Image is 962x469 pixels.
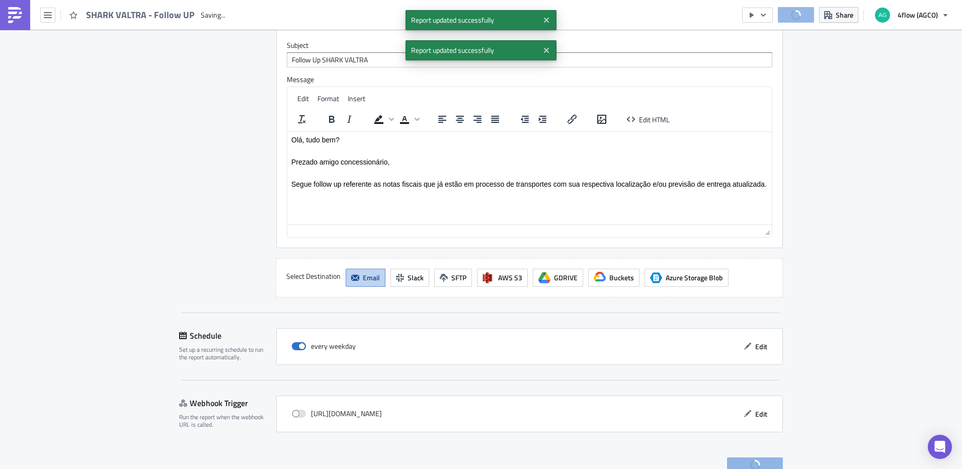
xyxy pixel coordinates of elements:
button: AWS S3 [477,269,528,287]
button: Decrease indent [516,112,533,126]
span: 4flow (AGCO) [898,10,938,20]
button: Slack [390,269,429,287]
button: GDRIVE [533,269,583,287]
span: Slack [408,272,424,283]
label: Subject [287,41,772,50]
div: Background color [370,112,395,126]
div: Run the report when the webhook URL is called. [179,413,270,429]
div: Resize [761,225,772,237]
img: PushMetrics [7,7,23,23]
button: Justify [487,112,504,126]
div: Text color [396,112,421,126]
span: Report updated successfully [406,10,539,30]
span: Azure Storage Blob [650,272,662,284]
span: Saving... [201,11,225,20]
iframe: Rich Text Area [287,132,772,224]
span: Share [836,10,853,20]
button: Azure Storage BlobAzure Storage Blob [645,269,729,287]
button: Insert/edit image [593,112,610,126]
button: SFTP [434,269,472,287]
button: Clear formatting [293,112,310,126]
span: Edit HTML [639,114,670,124]
div: Open Intercom Messenger [928,435,952,459]
button: 4flow (AGCO) [869,4,954,26]
div: every weekday [292,339,356,354]
button: Edit [739,339,772,354]
img: Avatar [874,7,891,24]
span: Edit [755,341,767,352]
div: Schedule [179,328,276,343]
div: Webhook Trigger [179,396,276,411]
label: Message [287,75,772,84]
button: Bold [323,112,340,126]
button: Increase indent [534,112,551,126]
span: SHARK VALTRA - Follow UP [86,9,196,22]
span: Report updated successfully [406,40,539,60]
button: Italic [341,112,358,126]
button: Close [539,13,554,28]
button: Align center [451,112,468,126]
button: Edit [739,406,772,422]
div: Set up a recurring schedule to run the report automatically. [179,346,270,361]
span: Edit [297,93,309,104]
label: Select Destination [286,269,341,284]
button: Align left [434,112,451,126]
span: AWS S3 [498,272,522,283]
span: GDRIVE [554,272,578,283]
span: Azure Storage Blob [666,272,723,283]
span: SFTP [451,272,466,283]
span: Insert [348,93,365,104]
button: Share [819,7,858,23]
span: Format [317,93,339,104]
button: Email [346,269,385,287]
button: Edit HTML [623,112,674,126]
button: Close [539,43,554,58]
span: Buckets [609,272,634,283]
span: Email [363,272,380,283]
div: [URL][DOMAIN_NAME] [292,406,382,421]
span: Edit [755,409,767,419]
button: Buckets [588,269,639,287]
button: Insert/edit link [564,112,581,126]
button: Align right [469,112,486,126]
